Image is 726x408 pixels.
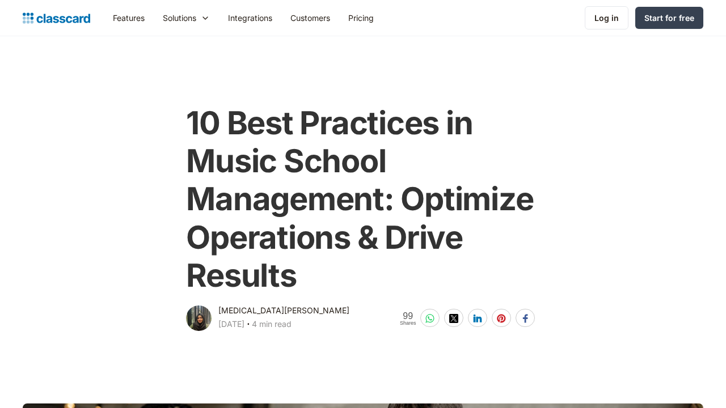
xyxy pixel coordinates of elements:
a: Features [104,5,154,31]
img: linkedin-white sharing button [473,314,482,323]
a: Logo [23,10,90,26]
div: ‧ [244,317,252,333]
img: facebook-white sharing button [521,314,530,323]
img: twitter-white sharing button [449,314,458,323]
div: [MEDICAL_DATA][PERSON_NAME] [218,304,349,317]
img: pinterest-white sharing button [497,314,506,323]
div: Solutions [163,12,196,24]
img: whatsapp-white sharing button [425,314,434,323]
a: Integrations [219,5,281,31]
div: Log in [594,12,619,24]
span: Shares [400,321,416,326]
div: 4 min read [252,317,292,331]
a: Customers [281,5,339,31]
a: Start for free [635,7,703,29]
a: Pricing [339,5,383,31]
div: [DATE] [218,317,244,331]
h1: 10 Best Practices in Music School Management: Optimize Operations & Drive Results [186,104,539,295]
span: 99 [400,311,416,321]
div: Start for free [644,12,694,24]
div: Solutions [154,5,219,31]
a: Log in [585,6,628,29]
